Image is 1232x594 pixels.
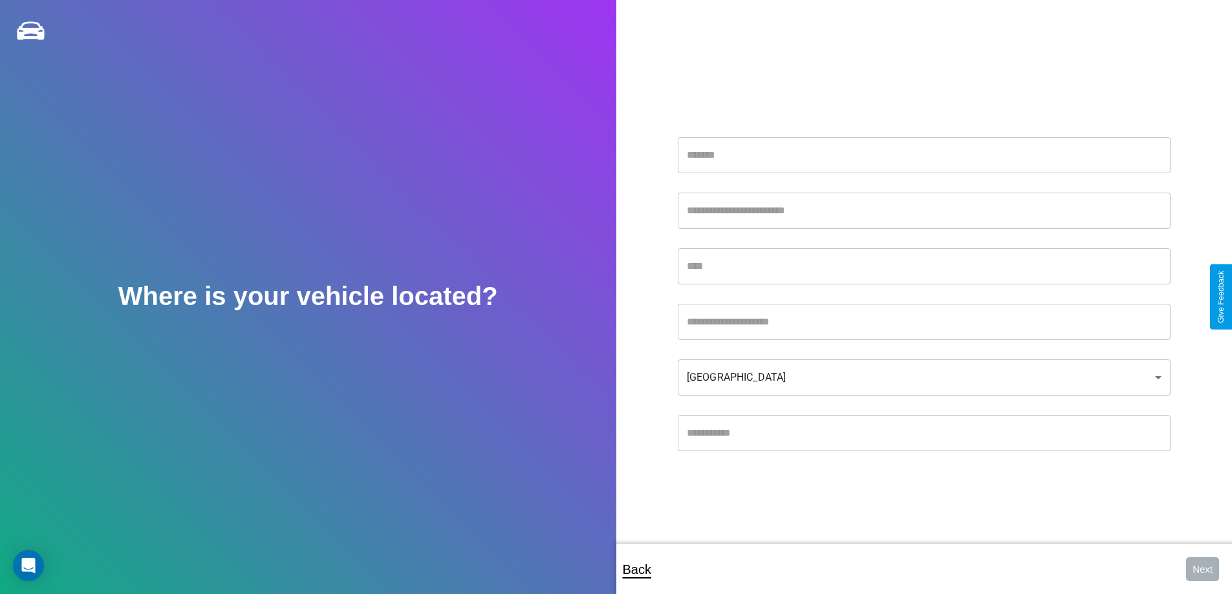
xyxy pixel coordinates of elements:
[1216,271,1226,323] div: Give Feedback
[678,359,1171,396] div: [GEOGRAPHIC_DATA]
[13,550,44,581] div: Open Intercom Messenger
[1186,557,1219,581] button: Next
[118,282,498,311] h2: Where is your vehicle located?
[623,558,651,581] p: Back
